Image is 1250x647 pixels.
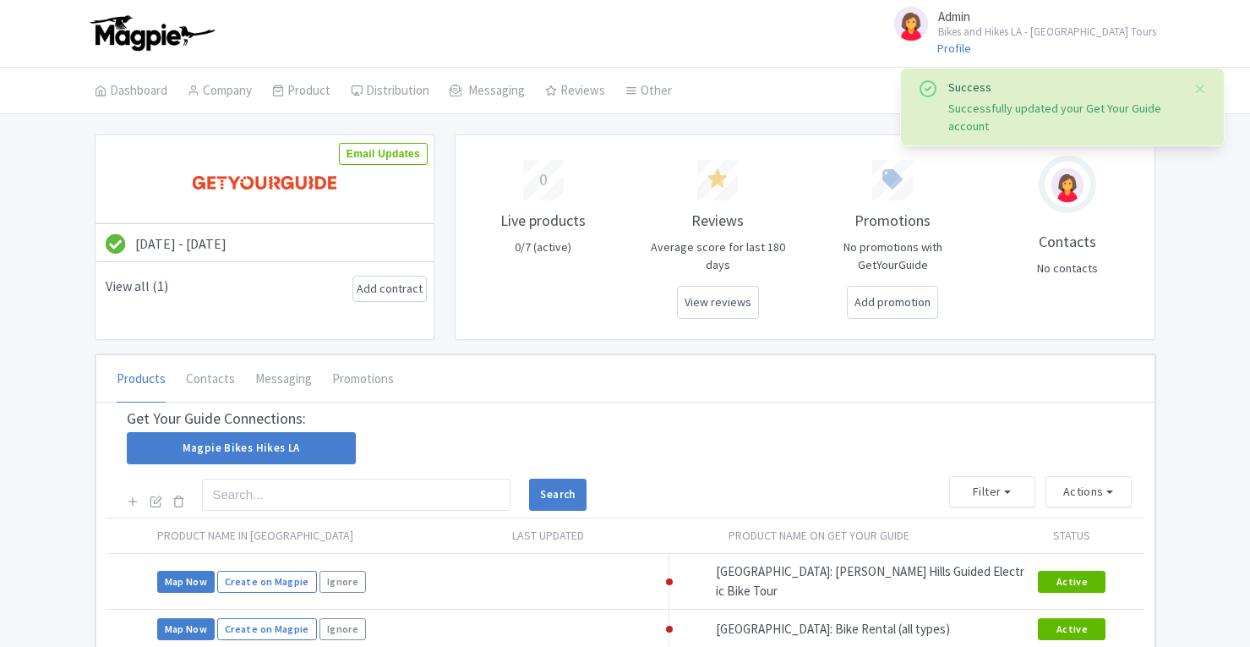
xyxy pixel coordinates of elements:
a: Magpie Bikes Hikes LA [127,432,356,464]
input: Search... [202,479,510,511]
a: Create on Magpie [217,571,317,593]
button: Search [529,479,586,511]
a: Product [272,68,330,115]
p: Live products [466,209,620,232]
a: Add promotion [854,293,931,311]
a: Map Now [157,571,216,593]
a: Distribution [351,68,429,115]
img: logo-ab69f6fb50320c5b225c76a69d11143b.png [86,14,217,52]
a: Messaging [255,356,312,403]
a: Contacts [186,356,235,403]
button: Actions [1045,476,1132,507]
h3: Get Your Guide Connections: [127,409,1114,428]
small: Bikes and Hikes LA - [GEOGRAPHIC_DATA] Tours [938,26,1156,37]
th: Last updated [484,518,612,554]
p: No promotions with GetYourGuide [816,239,970,274]
th: Product Name on Get Your Guide [716,518,1001,554]
span: [DATE] - [DATE] [135,235,227,252]
a: Ignore [319,618,366,640]
p: Reviews [641,209,795,232]
a: Company [188,68,252,115]
p: Average score for last 180 days [641,239,795,274]
a: View all (1) [102,274,172,298]
a: Create on Magpie [217,618,317,640]
a: Other [625,68,672,115]
p: 0/7 (active) [466,239,620,256]
a: Profile [937,41,971,56]
a: Promotions [332,356,394,403]
div: 0 [466,160,620,192]
a: Add contract [357,280,423,298]
button: Active [1038,618,1105,640]
p: Promotions [816,209,970,232]
p: No contacts [991,260,1145,277]
th: Product Name in [GEOGRAPHIC_DATA] [145,518,434,554]
a: Messaging [450,68,525,115]
a: Ignore [319,571,366,593]
button: Filter [949,476,1035,507]
td: [GEOGRAPHIC_DATA]: [PERSON_NAME] Hills Guided Electric Bike Tour [716,554,1026,610]
a: Reviews [545,68,605,115]
button: Close [1193,79,1207,99]
img: avatar_key_member-9c1dde93af8b07d7383eb8b5fb890c87.png [891,3,931,44]
a: View reviews [685,293,751,311]
a: Products [117,356,166,403]
a: Admin Bikes and Hikes LA - [GEOGRAPHIC_DATA] Tours [881,3,1156,44]
div: Success [948,79,1180,96]
img: avatar_key_member-9c1dde93af8b07d7383eb8b5fb890c87.png [1048,165,1087,206]
span: Admin [938,8,970,25]
div: Successfully updated your Get Your Guide account [948,100,1180,135]
p: Contacts [991,230,1145,253]
img: o0sjzowjcva6lv7rkc9y.svg [188,156,341,210]
input: Email Updates [339,143,428,165]
a: Map Now [157,618,216,640]
a: Dashboard [95,68,167,115]
button: Active [1038,571,1105,593]
th: Status [1025,518,1118,554]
